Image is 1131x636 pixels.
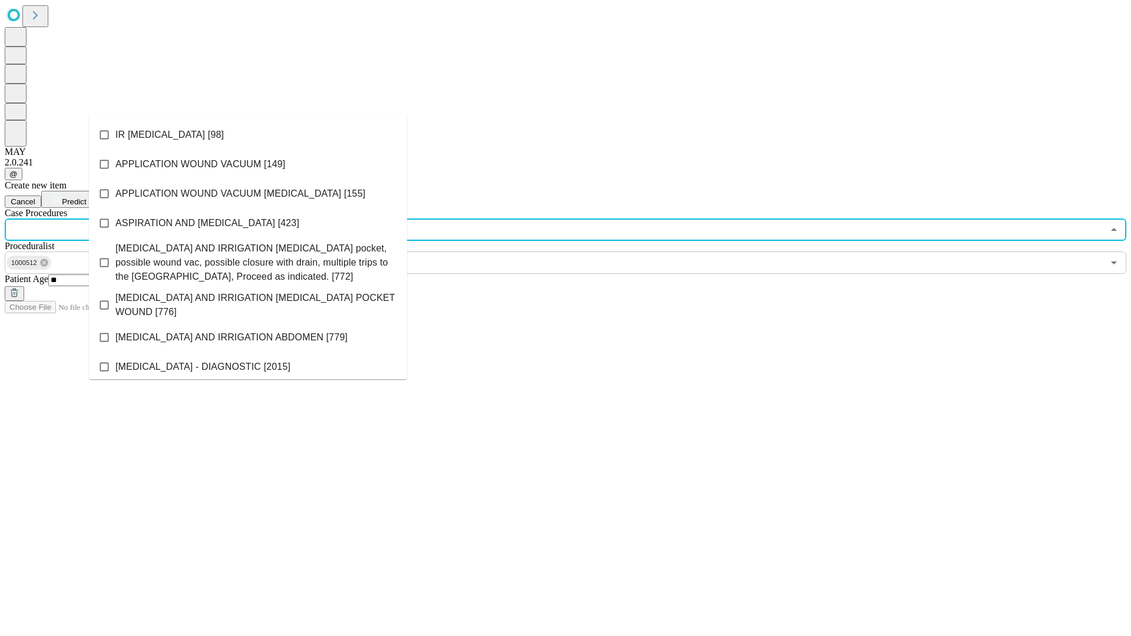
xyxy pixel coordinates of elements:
span: [MEDICAL_DATA] - DIAGNOSTIC [2015] [115,360,290,374]
span: Predict [62,197,86,206]
button: Predict [41,191,95,208]
div: 2.0.241 [5,157,1126,168]
button: @ [5,168,22,180]
button: Open [1106,254,1122,271]
span: 1000512 [6,256,42,270]
span: Proceduralist [5,241,54,251]
button: Cancel [5,196,41,208]
span: @ [9,170,18,178]
span: Create new item [5,180,67,190]
span: [MEDICAL_DATA] AND IRRIGATION [MEDICAL_DATA] POCKET WOUND [776] [115,291,398,319]
span: Cancel [11,197,35,206]
span: IR [MEDICAL_DATA] [98] [115,128,224,142]
span: [MEDICAL_DATA] AND IRRIGATION ABDOMEN [779] [115,330,348,344]
span: Patient Age [5,274,48,284]
span: APPLICATION WOUND VACUUM [MEDICAL_DATA] [155] [115,187,365,201]
span: [MEDICAL_DATA] AND IRRIGATION [MEDICAL_DATA] pocket, possible wound vac, possible closure with dr... [115,241,398,284]
button: Close [1106,221,1122,238]
div: MAY [5,147,1126,157]
div: 1000512 [6,256,51,270]
span: Scheduled Procedure [5,208,67,218]
span: APPLICATION WOUND VACUUM [149] [115,157,285,171]
span: ASPIRATION AND [MEDICAL_DATA] [423] [115,216,299,230]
